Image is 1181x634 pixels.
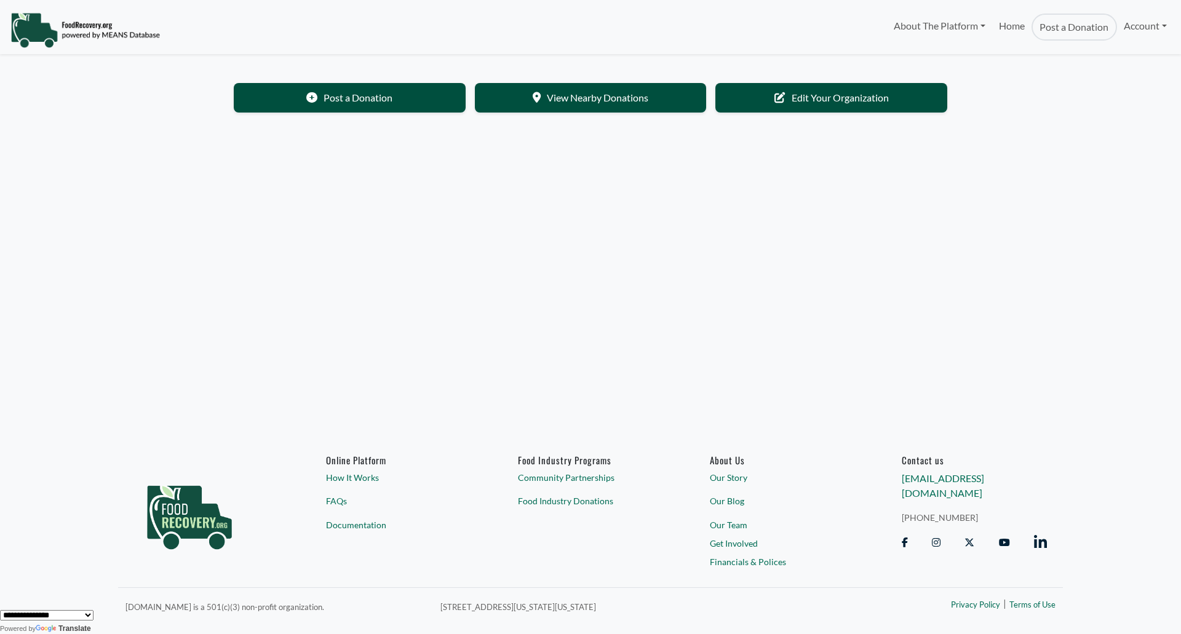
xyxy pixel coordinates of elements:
a: Documentation [326,518,471,531]
a: Financials & Polices [710,555,855,568]
p: [STREET_ADDRESS][US_STATE][US_STATE] [440,599,819,614]
a: Food Industry Donations [518,494,663,507]
a: Post a Donation [1032,14,1116,41]
a: Home [992,14,1032,41]
a: About The Platform [886,14,992,38]
a: Post a Donation [234,83,466,113]
a: About Us [710,454,855,466]
img: NavigationLogo_FoodRecovery-91c16205cd0af1ed486a0f1a7774a6544ea792ac00100771e7dd3ec7c0e58e41.png [10,12,160,49]
a: Our Story [710,471,855,484]
a: How It Works [326,471,471,484]
a: Privacy Policy [951,599,1000,611]
a: Account [1117,14,1174,38]
a: Community Partnerships [518,471,663,484]
h6: Contact us [902,454,1047,466]
h6: Online Platform [326,454,471,466]
a: Edit Your Organization [715,83,947,113]
a: [PHONE_NUMBER] [902,511,1047,524]
span: | [1003,596,1006,611]
a: FAQs [326,494,471,507]
img: food_recovery_green_logo-76242d7a27de7ed26b67be613a865d9c9037ba317089b267e0515145e5e51427.png [134,454,245,571]
a: Our Blog [710,494,855,507]
a: Translate [36,624,91,633]
a: Get Involved [710,537,855,550]
img: Google Translate [36,625,58,633]
p: [DOMAIN_NAME] is a 501(c)(3) non-profit organization. [125,599,426,614]
a: View Nearby Donations [475,83,707,113]
h6: Food Industry Programs [518,454,663,466]
a: [EMAIL_ADDRESS][DOMAIN_NAME] [902,472,984,499]
a: Terms of Use [1009,599,1056,611]
a: Our Team [710,518,855,531]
